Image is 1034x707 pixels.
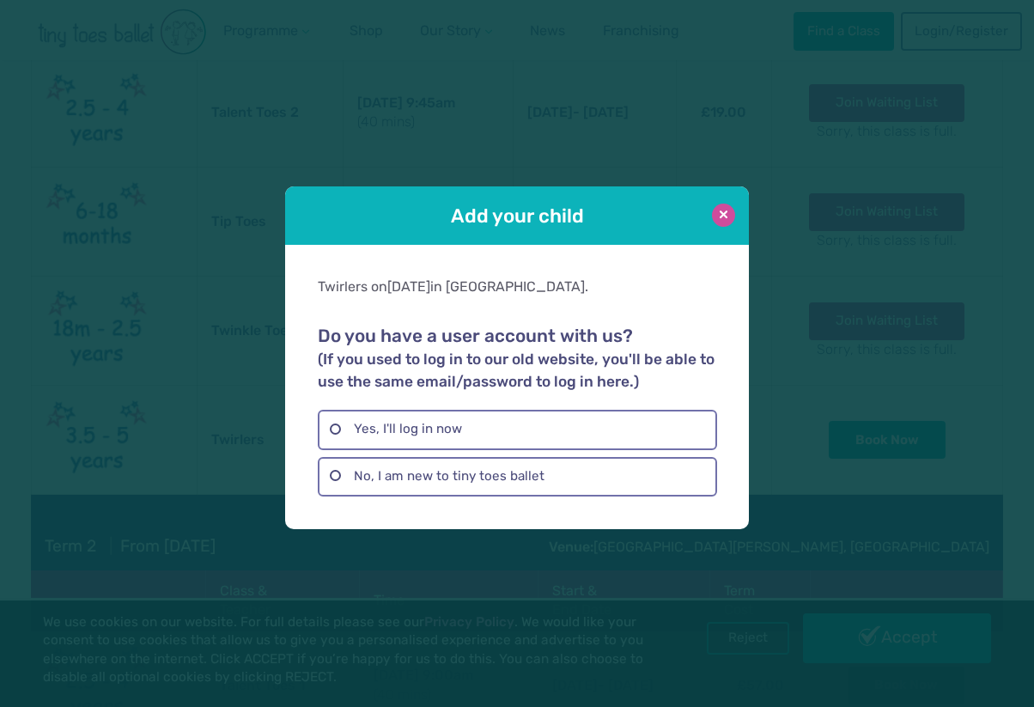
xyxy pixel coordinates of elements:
h1: Add your child [333,203,701,229]
label: Yes, I'll log in now [318,410,716,449]
div: Twirlers on in [GEOGRAPHIC_DATA]. [318,277,716,296]
h2: Do you have a user account with us? [318,326,716,393]
small: (If you used to log in to our old website, you'll be able to use the same email/password to log i... [318,350,715,390]
label: No, I am new to tiny toes ballet [318,457,716,497]
span: [DATE] [387,278,430,295]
